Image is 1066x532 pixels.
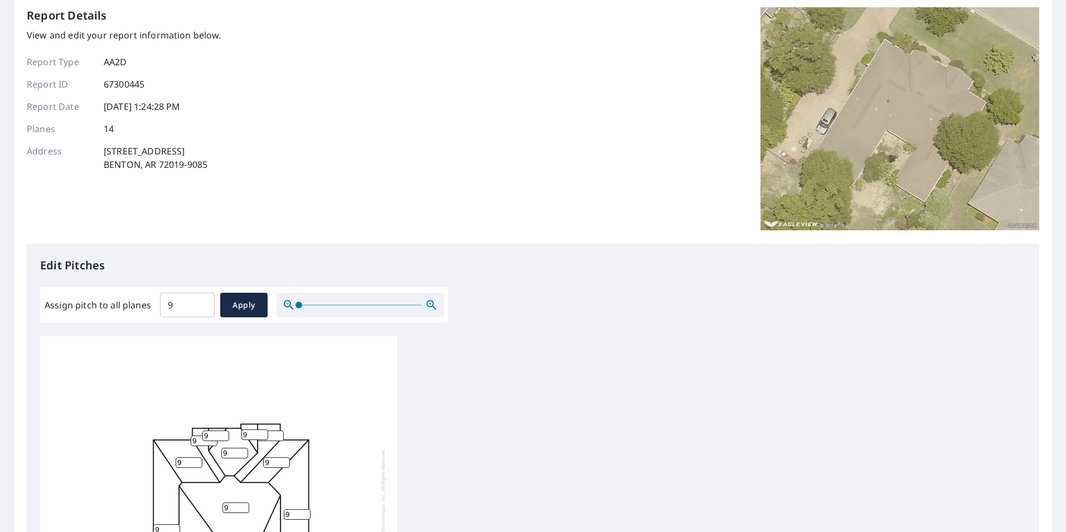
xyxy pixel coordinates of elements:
img: Top image [760,7,1039,230]
p: View and edit your report information below. [27,28,221,42]
p: Report Type [27,55,94,69]
p: 67300445 [104,78,144,91]
p: Address [27,144,94,171]
p: [STREET_ADDRESS] BENTON, AR 72019-9085 [104,144,207,171]
p: Planes [27,122,94,136]
p: AA2D [104,55,127,69]
p: Report ID [27,78,94,91]
p: Edit Pitches [40,257,1026,274]
input: 00.0 [160,289,215,321]
label: Assign pitch to all planes [45,298,151,312]
p: [DATE] 1:24:28 PM [104,100,181,113]
p: Report Details [27,7,107,24]
button: Apply [220,293,268,317]
p: 14 [104,122,114,136]
span: Apply [229,298,259,312]
p: Report Date [27,100,94,113]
